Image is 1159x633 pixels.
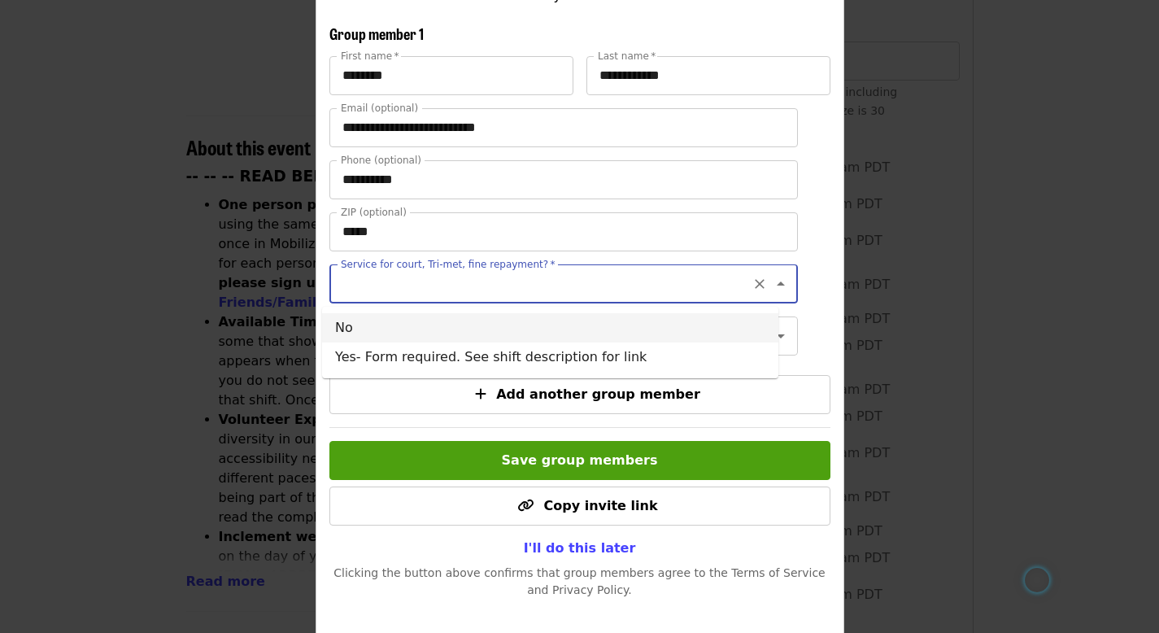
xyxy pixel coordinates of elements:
[511,532,649,565] button: I'll do this later
[329,441,830,480] button: Save group members
[517,498,534,513] i: link icon
[329,160,798,199] input: Phone (optional)
[598,51,656,61] label: Last name
[341,207,407,217] label: ZIP (optional)
[341,51,399,61] label: First name
[475,386,486,402] i: plus icon
[769,273,792,295] button: Close
[322,343,778,372] li: Yes- Form required. See shift description for link
[329,375,830,414] button: Add another group member
[329,108,798,147] input: Email (optional)
[341,103,418,113] label: Email (optional)
[341,260,556,269] label: Service for court, Tri-met, fine repayment?
[329,23,424,44] span: Group member 1
[586,56,830,95] input: Last name
[329,212,798,251] input: ZIP (optional)
[341,155,421,165] label: Phone (optional)
[543,498,657,513] span: Copy invite link
[524,540,636,556] span: I'll do this later
[502,452,658,468] span: Save group members
[329,487,830,526] button: Copy invite link
[322,313,778,343] li: No
[333,566,826,596] span: Clicking the button above confirms that group members agree to the Terms of Service and Privacy P...
[769,325,792,347] button: Open
[329,56,573,95] input: First name
[748,273,771,295] button: Clear
[496,386,700,402] span: Add another group member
